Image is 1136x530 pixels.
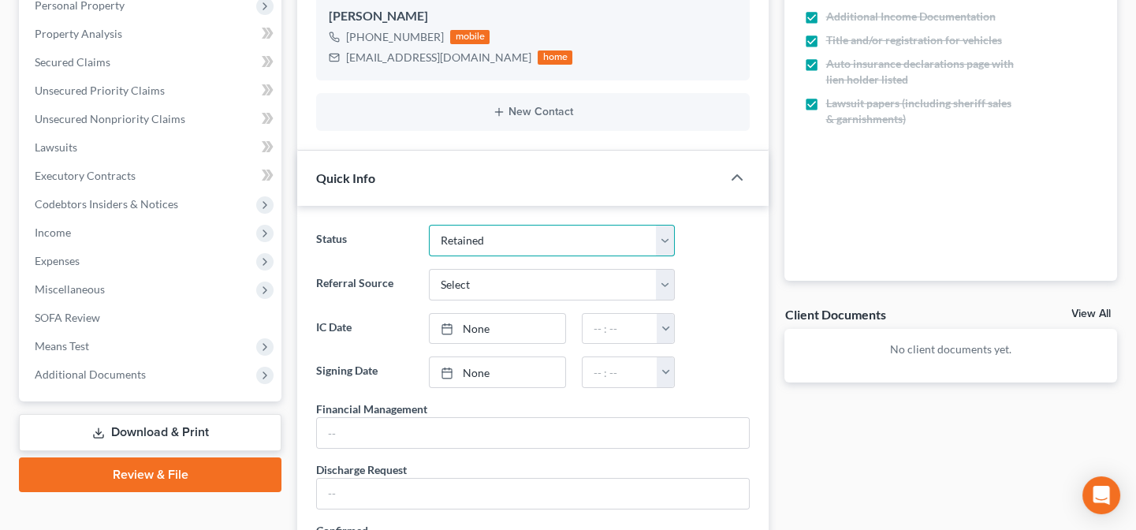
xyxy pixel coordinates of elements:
[538,50,572,65] div: home
[430,314,565,344] a: None
[35,282,105,296] span: Miscellaneous
[316,401,427,417] div: Financial Management
[22,105,281,133] a: Unsecured Nonpriority Claims
[784,306,885,323] div: Client Documents
[316,461,407,478] div: Discharge Request
[430,357,565,387] a: None
[797,342,1104,357] p: No client documents yet.
[19,414,281,451] a: Download & Print
[35,112,185,125] span: Unsecured Nonpriority Claims
[35,311,100,324] span: SOFA Review
[35,55,110,69] span: Secured Claims
[22,162,281,190] a: Executory Contracts
[22,304,281,332] a: SOFA Review
[22,20,281,48] a: Property Analysis
[308,313,421,345] label: IC Date
[346,29,444,45] div: [PHONE_NUMBER]
[450,30,490,44] div: mobile
[308,225,421,256] label: Status
[1071,308,1111,319] a: View All
[19,457,281,492] a: Review & File
[22,133,281,162] a: Lawsuits
[35,339,89,353] span: Means Test
[583,357,657,387] input: -- : --
[825,56,1020,88] span: Auto insurance declarations page with lien holder listed
[329,106,737,118] button: New Contact
[35,169,136,182] span: Executory Contracts
[35,27,122,40] span: Property Analysis
[329,7,737,26] div: [PERSON_NAME]
[22,77,281,105] a: Unsecured Priority Claims
[317,479,749,509] input: --
[35,140,77,154] span: Lawsuits
[35,84,165,97] span: Unsecured Priority Claims
[583,314,657,344] input: -- : --
[1082,476,1120,514] div: Open Intercom Messenger
[825,95,1020,127] span: Lawsuit papers (including sheriff sales & garnishments)
[35,368,146,381] span: Additional Documents
[825,9,995,24] span: Additional Income Documentation
[22,48,281,77] a: Secured Claims
[825,32,1001,48] span: Title and/or registration for vehicles
[35,197,178,211] span: Codebtors Insiders & Notices
[308,356,421,388] label: Signing Date
[316,170,375,185] span: Quick Info
[35,226,71,239] span: Income
[346,50,531,65] div: [EMAIL_ADDRESS][DOMAIN_NAME]
[308,269,421,300] label: Referral Source
[35,254,80,267] span: Expenses
[317,418,749,448] input: --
